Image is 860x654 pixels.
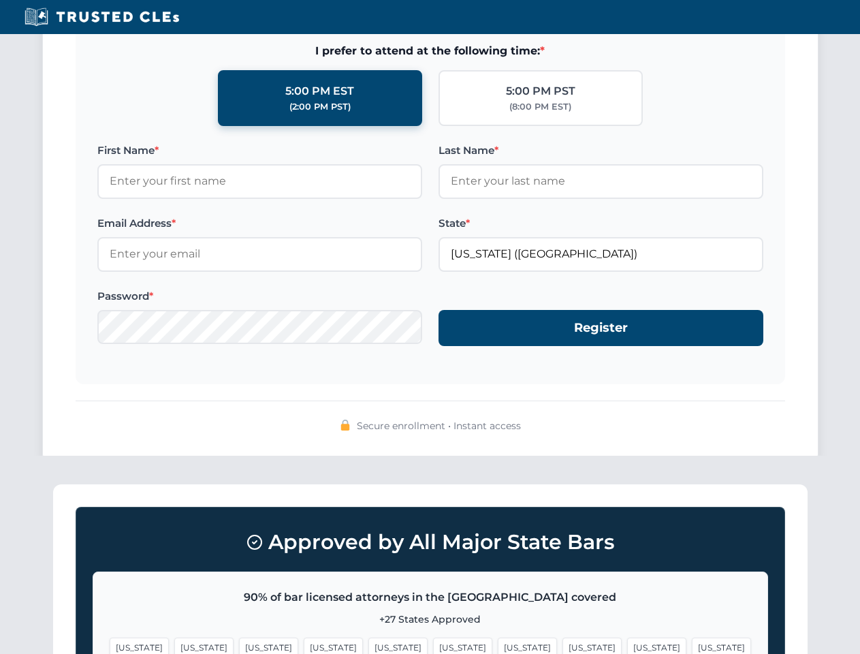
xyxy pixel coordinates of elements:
[97,142,422,159] label: First Name
[439,164,763,198] input: Enter your last name
[439,142,763,159] label: Last Name
[97,42,763,60] span: I prefer to attend at the following time:
[110,612,751,627] p: +27 States Approved
[93,524,768,561] h3: Approved by All Major State Bars
[97,164,422,198] input: Enter your first name
[97,288,422,305] label: Password
[20,7,183,27] img: Trusted CLEs
[357,418,521,433] span: Secure enrollment • Instant access
[506,82,575,100] div: 5:00 PM PST
[97,215,422,232] label: Email Address
[289,100,351,114] div: (2:00 PM PST)
[439,310,763,346] button: Register
[110,589,751,606] p: 90% of bar licensed attorneys in the [GEOGRAPHIC_DATA] covered
[340,420,351,431] img: 🔒
[97,237,422,271] input: Enter your email
[439,237,763,271] input: Florida (FL)
[509,100,571,114] div: (8:00 PM EST)
[285,82,354,100] div: 5:00 PM EST
[439,215,763,232] label: State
